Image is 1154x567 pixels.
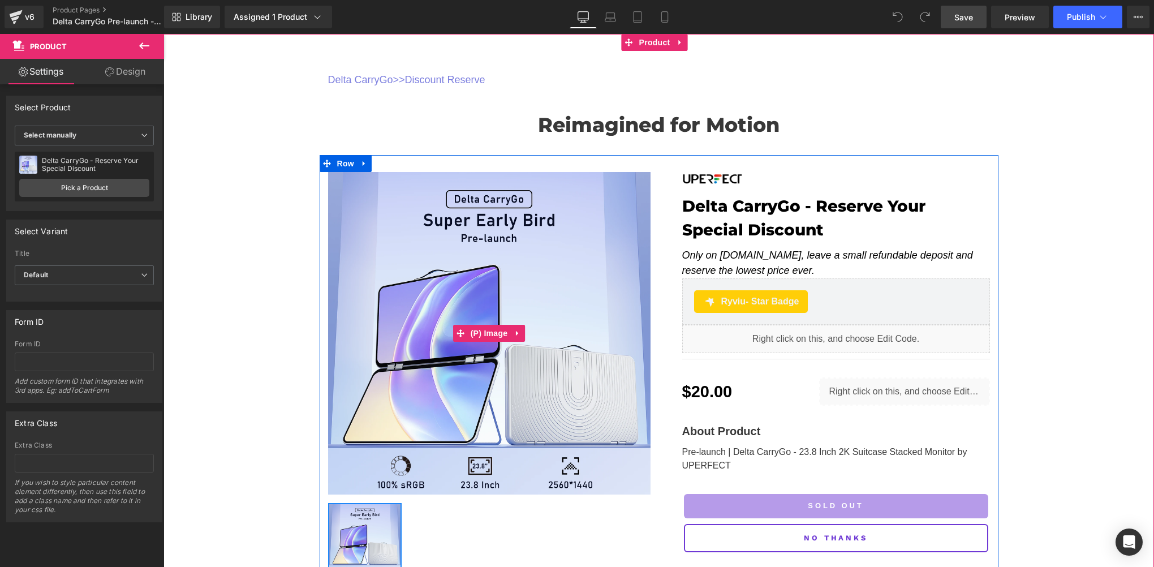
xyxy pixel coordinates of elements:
b: Default [24,270,48,279]
img: Delta CarryGo - Reserve Your Special Discount [165,138,487,461]
a: Expand / Collapse [347,291,361,308]
span: Sold Out [644,467,700,476]
a: Pre-launch | Delta CarryGo - 23.8 Inch 2K Suitcase Stacked Monitor by UPERFECT [519,413,804,436]
span: - Star Badge [582,263,635,272]
img: Delta CarryGo - Reserve Your Special Discount [166,470,238,542]
span: Save [954,11,973,23]
span: Product [30,42,67,51]
span: Library [186,12,212,22]
p: >> [165,38,826,54]
a: v6 [5,6,44,28]
span: Delta CarryGo Pre-launch - [PERSON_NAME] [53,17,161,26]
span: (P) Image [304,291,347,308]
div: Delta CarryGo - Reserve Your Special Discount [42,157,149,173]
a: Tablet [624,6,651,28]
button: Redo [914,6,936,28]
span: $20.00 [519,349,569,367]
div: Select Variant [15,220,68,236]
div: Add custom form ID that integrates with 3rd apps. Eg: addToCartForm [15,377,154,402]
a: Product Pages [53,6,183,15]
a: Desktop [570,6,597,28]
div: Form ID [15,340,154,348]
div: Assigned 1 Product [234,11,323,23]
button: Undo [886,6,909,28]
a: Expand / Collapse [193,121,208,138]
span: Preview [1005,11,1035,23]
label: Title [15,250,154,261]
p: About Product [519,389,826,406]
button: Publish [1053,6,1122,28]
a: Discount Reserve [242,40,322,51]
a: New Library [164,6,220,28]
span: Row [171,121,193,138]
div: Extra Class [15,412,57,428]
a: NO THANKS [520,490,825,518]
div: Open Intercom Messenger [1116,529,1143,556]
button: More [1127,6,1149,28]
span: NO THANKS [640,499,704,509]
span: Ryviu [558,261,636,274]
a: Design [84,59,166,84]
span: Delta CarryGo - Reserve Your Special Discount [519,160,826,208]
a: Preview [991,6,1049,28]
div: Extra Class [15,441,154,449]
img: pImage [19,156,37,174]
div: If you wish to style particular content element differently, then use this field to add a class n... [15,478,154,522]
a: Laptop [597,6,624,28]
a: Mobile [651,6,678,28]
a: Delta CarryGo [165,40,230,51]
a: Pick a Product [19,179,149,197]
i: Only on [DOMAIN_NAME], leave a small refundable deposit and reserve the lowest price ever. [519,216,809,242]
h1: Reimagined for Motion [165,76,826,106]
b: Select manually [24,131,76,139]
button: Sold Out [520,460,825,484]
div: v6 [23,10,37,24]
div: Select Product [15,96,71,112]
span: Publish [1067,12,1095,22]
div: Form ID [15,311,44,327]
